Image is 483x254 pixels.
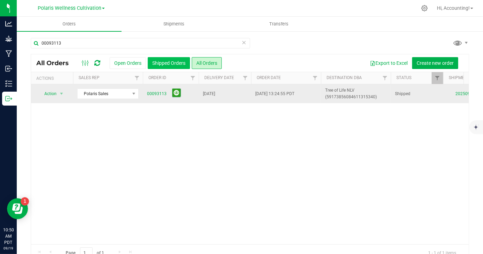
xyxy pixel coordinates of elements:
[192,57,222,69] button: All Orders
[3,227,14,246] p: 10:50 AM PDT
[325,87,387,100] span: Tree of Life NLV (59173856084611315340)
[449,75,470,80] a: Shipment
[7,198,28,219] iframe: Resource center
[242,38,247,47] span: Clear
[5,35,12,42] inline-svg: Grow
[36,76,70,81] div: Actions
[395,91,439,97] span: Shipped
[204,75,234,80] a: Delivery Date
[5,65,12,72] inline-svg: Inbound
[379,72,391,84] a: Filter
[21,197,29,206] iframe: Resource center unread badge
[3,246,14,251] p: 09/19
[227,17,331,31] a: Transfers
[147,91,167,97] a: 00093113
[148,75,166,80] a: Order ID
[57,89,66,99] span: select
[110,57,146,69] button: Open Orders
[420,5,429,11] div: Manage settings
[5,50,12,57] inline-svg: Manufacturing
[79,75,100,80] a: Sales Rep
[437,5,470,11] span: Hi, Accounting!
[31,38,250,48] input: Search Order ID, Destination, Customer PO...
[412,57,458,69] button: Create new order
[148,57,190,69] button: Shipped Orders
[396,75,411,80] a: Status
[365,57,412,69] button: Export to Excel
[154,21,194,27] span: Shipments
[122,17,226,31] a: Shipments
[5,95,12,102] inline-svg: Outbound
[78,89,130,99] span: Polaris Sales
[260,21,298,27] span: Transfers
[327,75,362,80] a: Destination DBA
[5,80,12,87] inline-svg: Inventory
[432,72,443,84] a: Filter
[203,91,215,97] span: [DATE]
[309,72,321,84] a: Filter
[417,60,454,66] span: Create new order
[240,72,251,84] a: Filter
[36,59,76,67] span: All Orders
[38,89,57,99] span: Action
[38,5,101,11] span: Polaris Wellness Cultivation
[187,72,199,84] a: Filter
[17,17,122,31] a: Orders
[53,21,85,27] span: Orders
[257,75,281,80] a: Order Date
[5,20,12,27] inline-svg: Analytics
[255,91,294,97] span: [DATE] 13:24:55 PDT
[131,72,143,84] a: Filter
